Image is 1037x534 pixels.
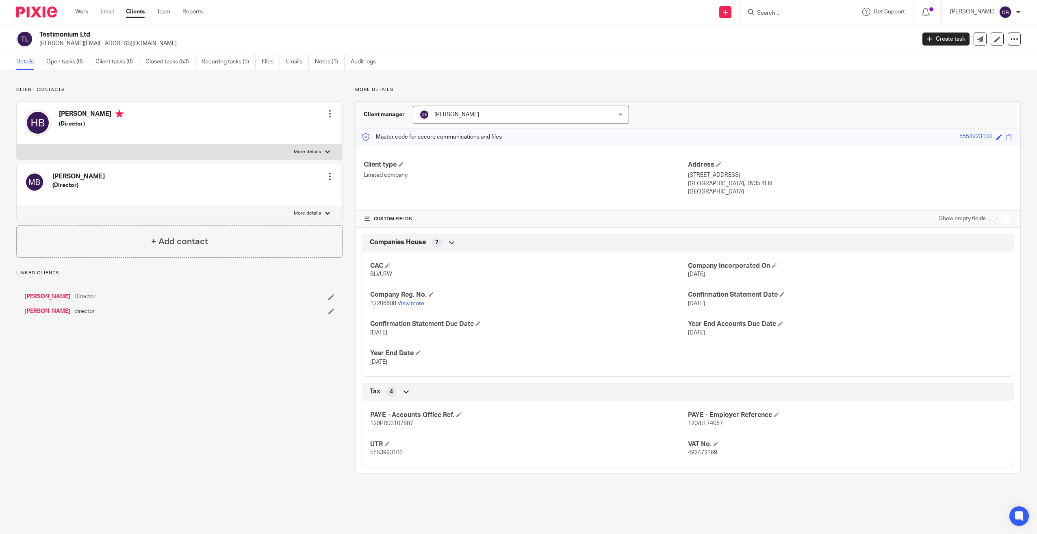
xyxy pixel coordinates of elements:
[434,112,479,117] span: [PERSON_NAME]
[315,54,345,70] a: Notes (1)
[688,330,705,336] span: [DATE]
[370,359,387,365] span: [DATE]
[370,450,403,456] span: 5553923103
[115,110,124,118] i: Primary
[688,421,723,426] span: 120/UE74057
[16,54,40,70] a: Details
[59,110,124,120] h4: [PERSON_NAME]
[39,30,736,39] h2: Testimonium Ltd
[16,270,343,276] p: Linked clients
[959,132,992,142] div: 5553923103
[59,120,124,128] h5: (Director)
[46,54,89,70] a: Open tasks (0)
[688,301,705,306] span: [DATE]
[202,54,256,70] a: Recurring tasks (5)
[370,320,688,328] h4: Confirmation Statement Due Date
[25,172,44,192] img: svg%3E
[52,181,105,189] h5: (Director)
[370,440,688,449] h4: UTR
[370,421,413,426] span: 120PR03107887
[435,239,438,247] span: 7
[286,54,309,70] a: Emails
[362,133,502,141] p: Master code for secure communications and files
[95,54,139,70] a: Client tasks (0)
[874,9,905,15] span: Get Support
[74,307,95,315] span: director
[294,210,321,217] p: More details
[999,6,1012,19] img: svg%3E
[688,188,1012,196] p: [GEOGRAPHIC_DATA]
[688,271,705,277] span: [DATE]
[16,87,343,93] p: Client contacts
[688,291,1006,299] h4: Confirmation Statement Date
[390,388,393,396] span: 4
[364,161,688,169] h4: Client type
[939,215,986,223] label: Show empty fields
[182,8,203,16] a: Reports
[39,39,910,48] p: [PERSON_NAME][EMAIL_ADDRESS][DOMAIN_NAME]
[126,8,145,16] a: Clients
[370,271,392,277] span: BLVU7W
[351,54,382,70] a: Audit logs
[756,10,829,17] input: Search
[25,110,51,136] img: svg%3E
[950,8,995,16] p: [PERSON_NAME]
[688,411,1006,419] h4: PAYE - Employer Reference
[922,33,970,46] a: Create task
[24,293,70,301] a: [PERSON_NAME]
[52,172,105,181] h4: [PERSON_NAME]
[364,216,688,222] h4: CUSTOM FIELDS
[370,330,387,336] span: [DATE]
[419,110,429,119] img: svg%3E
[688,262,1006,270] h4: Company Incorporated On
[75,8,88,16] a: Work
[364,171,688,179] p: Limited company
[688,450,717,456] span: 492472369
[688,320,1006,328] h4: Year End Accounts Due Date
[688,180,1012,188] p: [GEOGRAPHIC_DATA], TN35 4LN
[688,161,1012,169] h4: Address
[370,349,688,358] h4: Year End Date
[151,235,208,248] h4: + Add contact
[370,262,688,270] h4: CAC
[16,30,33,48] img: svg%3E
[294,149,321,155] p: More details
[688,171,1012,179] p: [STREET_ADDRESS]
[688,440,1006,449] h4: VAT No.
[74,293,95,301] span: Director
[355,87,1021,93] p: More details
[370,387,380,396] span: Tax
[157,8,170,16] a: Team
[145,54,195,70] a: Closed tasks (53)
[262,54,280,70] a: Files
[16,7,57,17] img: Pixie
[370,411,688,419] h4: PAYE - Accounts Office Ref.
[370,291,688,299] h4: Company Reg. No.
[364,111,405,119] h3: Client manager
[397,301,424,306] a: View more
[370,238,426,247] span: Companies House
[24,307,70,315] a: [PERSON_NAME]
[370,301,396,306] span: 12206608
[100,8,114,16] a: Email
